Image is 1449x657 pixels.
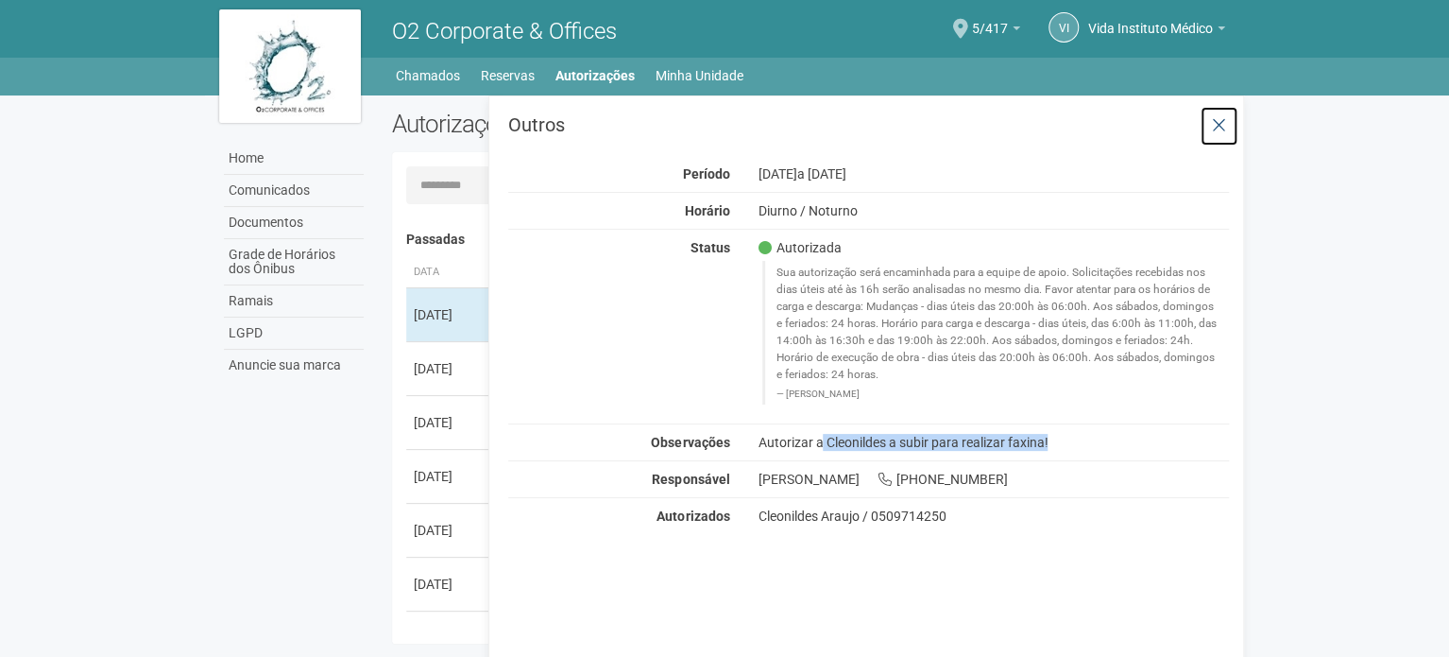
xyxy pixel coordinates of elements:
[656,62,743,89] a: Minha Unidade
[743,165,1243,182] div: [DATE]
[656,509,729,524] strong: Autorizados
[972,3,1008,36] span: 5/417
[219,9,361,123] img: logo.jpg
[414,413,484,432] div: [DATE]
[414,305,484,324] div: [DATE]
[758,508,1229,525] div: Cleonildes Araujo / 0509714250
[414,359,484,378] div: [DATE]
[555,62,635,89] a: Autorizações
[224,143,364,175] a: Home
[690,240,729,255] strong: Status
[392,110,796,138] h2: Autorizações
[1088,24,1225,39] a: Vida Instituto Médico
[743,434,1243,451] div: Autorizar a Cleonildes a subir para realizar faxina!
[224,285,364,318] a: Ramais
[396,62,460,89] a: Chamados
[224,175,364,207] a: Comunicados
[682,166,729,182] strong: Período
[776,388,1219,401] footer: [PERSON_NAME]
[392,18,617,44] span: O2 Corporate & Offices
[1048,12,1079,43] a: VI
[406,233,1216,247] h4: Passadas
[224,239,364,285] a: Grade de Horários dos Ônibus
[414,467,484,486] div: [DATE]
[652,472,729,487] strong: Responsável
[224,318,364,350] a: LGPD
[758,239,841,256] span: Autorizada
[762,261,1229,404] blockquote: Sua autorização será encaminhada para a equipe de apoio. Solicitações recebidas nos dias úteis at...
[508,115,1229,134] h3: Outros
[481,62,535,89] a: Reservas
[406,257,491,288] th: Data
[414,521,484,540] div: [DATE]
[743,471,1243,488] div: [PERSON_NAME] [PHONE_NUMBER]
[224,350,364,381] a: Anuncie sua marca
[414,629,484,648] div: [DATE]
[1088,3,1213,36] span: Vida Instituto Médico
[796,166,845,182] span: a [DATE]
[651,435,729,450] strong: Observações
[224,207,364,239] a: Documentos
[414,575,484,594] div: [DATE]
[743,202,1243,219] div: Diurno / Noturno
[684,203,729,218] strong: Horário
[972,24,1020,39] a: 5/417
